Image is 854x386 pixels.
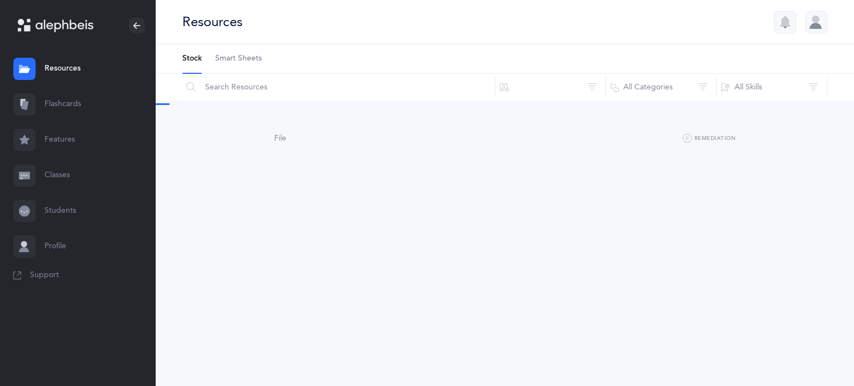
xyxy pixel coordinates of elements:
[683,132,736,146] button: Remediation
[182,13,242,31] div: Resources
[30,270,59,281] span: Support
[215,53,262,64] span: Smart Sheets
[274,134,286,143] span: File
[716,74,827,101] button: All Skills
[182,74,495,101] input: Search Resources
[605,74,717,101] button: All Categories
